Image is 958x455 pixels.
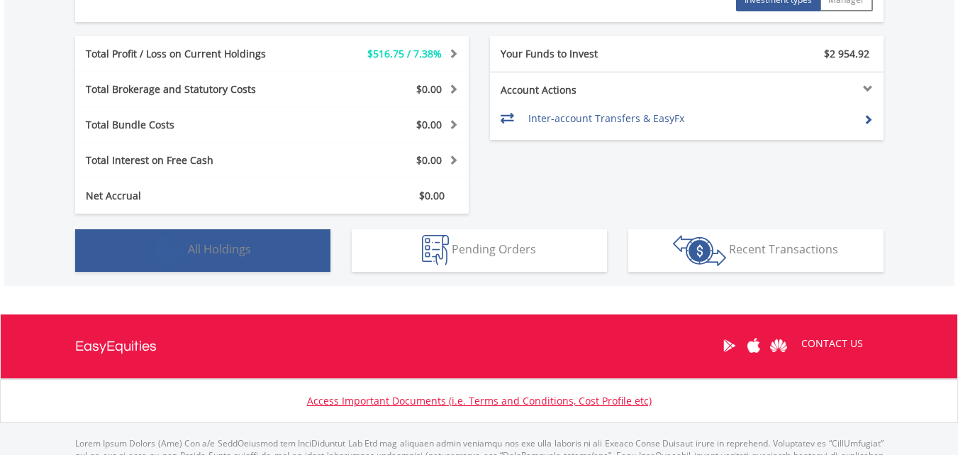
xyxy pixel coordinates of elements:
[75,153,305,168] div: Total Interest on Free Cash
[422,235,449,265] img: pending_instructions-wht.png
[367,47,442,60] span: $516.75 / 7.38%
[416,82,442,96] span: $0.00
[352,229,607,272] button: Pending Orders
[416,118,442,131] span: $0.00
[416,153,442,167] span: $0.00
[75,229,330,272] button: All Holdings
[717,324,742,368] a: Google Play
[628,229,884,272] button: Recent Transactions
[824,47,869,60] span: $2 954.92
[75,118,305,132] div: Total Bundle Costs
[75,47,305,61] div: Total Profit / Loss on Current Holdings
[75,314,157,378] a: EasyEquities
[188,241,251,257] span: All Holdings
[75,82,305,97] div: Total Brokerage and Statutory Costs
[729,241,838,257] span: Recent Transactions
[452,241,536,257] span: Pending Orders
[75,189,305,203] div: Net Accrual
[742,324,767,368] a: Apple
[767,324,791,368] a: Huawei
[490,47,687,61] div: Your Funds to Invest
[791,324,873,363] a: CONTACT US
[307,394,652,407] a: Access Important Documents (i.e. Terms and Conditions, Cost Profile etc)
[528,108,852,129] td: Inter-account Transfers & EasyFx
[155,235,185,265] img: holdings-wht.png
[419,189,445,202] span: $0.00
[490,83,687,97] div: Account Actions
[673,235,726,266] img: transactions-zar-wht.png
